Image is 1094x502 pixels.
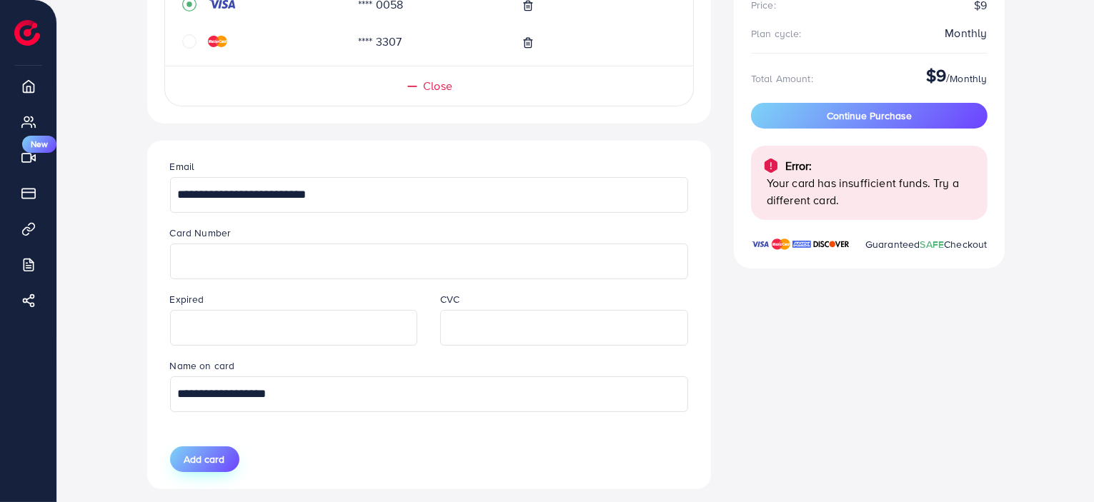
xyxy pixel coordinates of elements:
[208,36,227,47] img: credit
[926,65,988,91] div: /
[170,159,195,174] label: Email
[170,226,232,240] label: Card Number
[751,237,770,251] img: brand
[792,237,811,251] img: brand
[22,136,56,153] span: New
[751,103,988,129] button: Continue Purchase
[920,237,945,251] span: SAFE
[785,157,812,174] p: Error:
[440,292,459,306] label: CVC
[926,65,946,86] h3: $9
[170,292,204,306] label: Expired
[182,34,197,49] svg: circle
[945,25,987,41] div: Monthly
[1033,438,1083,491] iframe: Chat
[448,312,680,343] iframe: Secure CVC input frame
[170,358,235,373] label: Name on card
[751,71,813,86] div: Total Amount:
[170,446,239,472] button: Add card
[178,246,680,277] iframe: Secure card number input frame
[178,312,410,343] iframe: Secure expiration date input frame
[184,452,225,466] span: Add card
[762,157,780,174] img: alert
[423,78,452,94] span: Close
[11,143,46,171] a: New
[14,20,40,46] img: logo
[772,237,790,251] img: brand
[950,71,987,86] span: Monthly
[827,109,912,123] span: Continue Purchase
[767,174,976,209] p: Your card has insufficient funds. Try a different card.
[751,26,802,41] div: Plan cycle:
[865,237,988,251] span: Guaranteed Checkout
[813,237,850,251] img: brand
